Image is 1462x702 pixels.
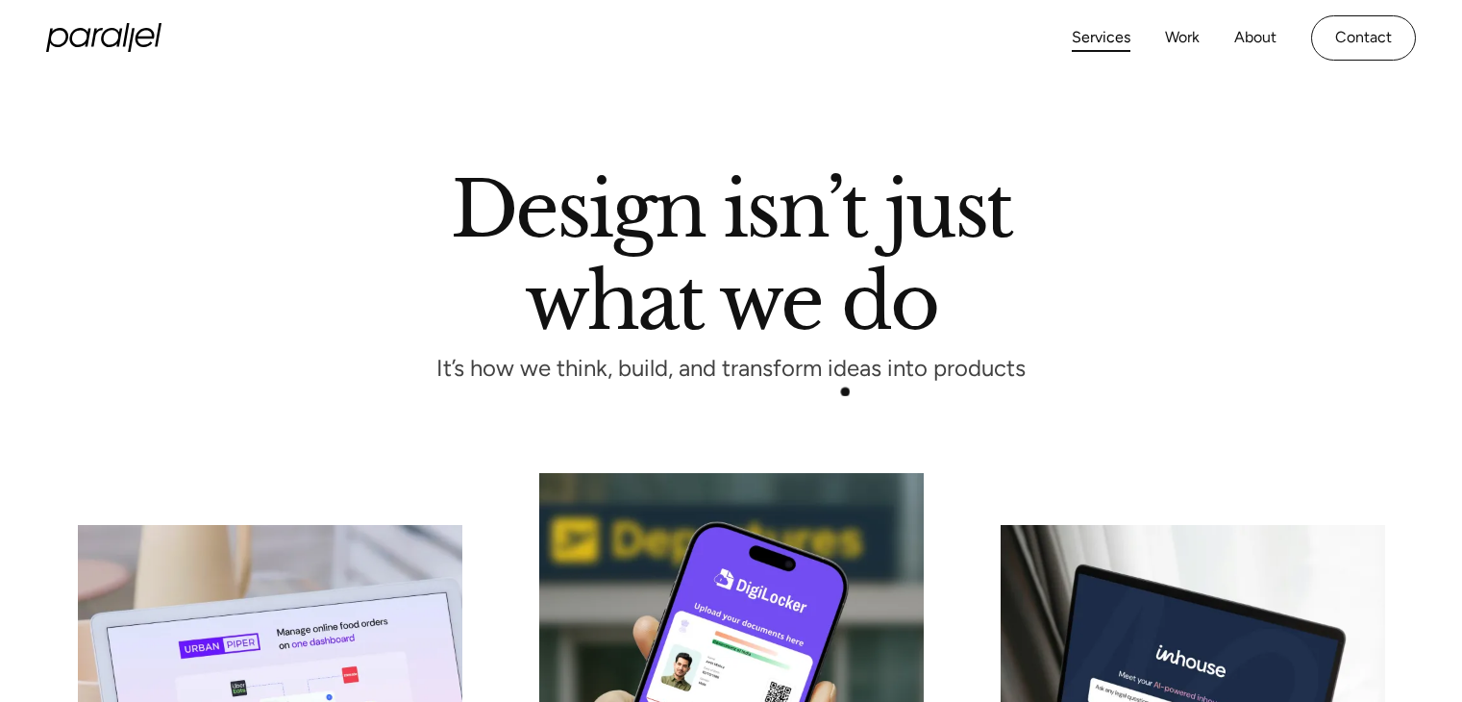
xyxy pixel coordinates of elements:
[1165,24,1200,52] a: Work
[451,172,1012,330] h1: Design isn’t just what we do
[1234,24,1276,52] a: About
[46,23,161,52] a: home
[1311,15,1416,61] a: Contact
[402,361,1061,377] p: It’s how we think, build, and transform ideas into products
[1072,24,1130,52] a: Services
